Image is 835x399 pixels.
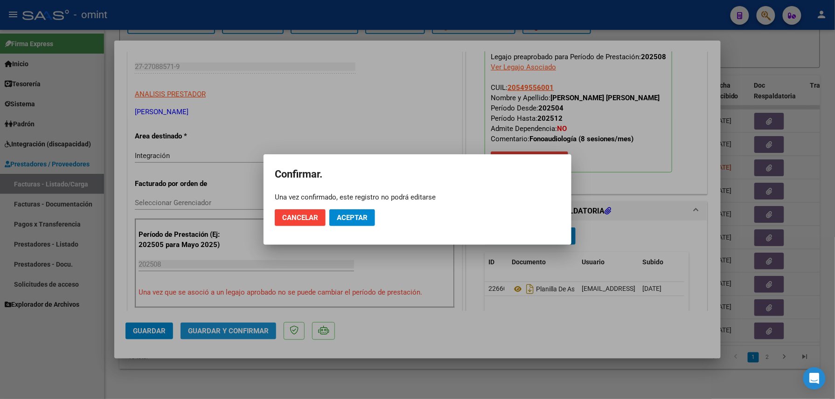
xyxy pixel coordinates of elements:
span: Cancelar [282,213,318,222]
div: Open Intercom Messenger [803,367,826,390]
h2: Confirmar. [275,165,560,183]
span: Aceptar [337,213,368,222]
div: Una vez confirmado, este registro no podrá editarse [275,193,560,202]
button: Cancelar [275,209,326,226]
button: Aceptar [329,209,375,226]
